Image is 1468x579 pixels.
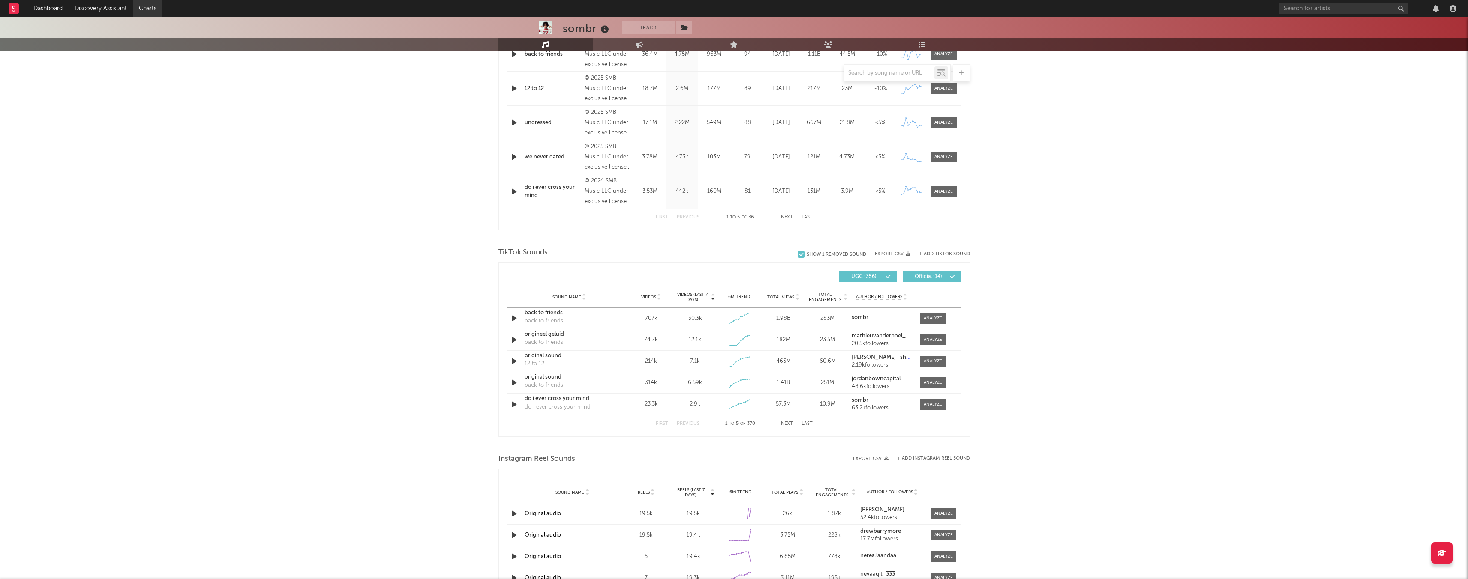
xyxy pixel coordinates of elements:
[813,531,856,540] div: 228k
[732,187,763,196] div: 81
[585,142,631,173] div: © 2025 SMB Music LLC under exclusive license to Warner Records Inc.
[525,511,561,516] a: Original audio
[525,352,614,360] a: original sound
[525,317,563,325] div: back to friends
[802,421,813,426] button: Last
[689,336,701,344] div: 12.1k
[700,153,728,161] div: 103M
[767,84,796,93] div: [DATE]
[813,510,856,518] div: 1.87k
[625,510,668,518] div: 19.5k
[525,381,563,390] div: back to friends
[767,153,796,161] div: [DATE]
[800,50,829,59] div: 1.11B
[729,422,734,426] span: to
[631,314,671,323] div: 707k
[766,531,809,540] div: 3.75M
[866,50,895,59] div: ~ 10 %
[631,379,671,387] div: 314k
[813,552,856,561] div: 778k
[866,187,895,196] div: <5%
[552,295,581,300] span: Sound Name
[668,187,696,196] div: 442k
[852,405,911,411] div: 63.2k followers
[800,153,829,161] div: 121M
[525,153,581,161] a: we never dated
[853,456,889,461] button: Export CSV
[525,338,563,347] div: back to friends
[860,571,895,577] strong: nevaaqit_333
[844,70,934,77] input: Search by song name or URL
[866,119,895,127] div: <5%
[585,39,631,70] div: © 2024 SMB Music LLC under exclusive license to Warner Records Inc.
[910,252,970,257] button: + Add TikTok Sound
[919,252,970,257] button: + Add TikTok Sound
[732,119,763,127] div: 88
[525,373,614,382] a: original sound
[638,490,650,495] span: Reels
[860,528,925,534] a: drewbarrymore
[631,336,671,344] div: 74.7k
[852,384,911,390] div: 48.6k followers
[525,309,614,317] div: back to friends
[585,176,631,207] div: © 2024 SMB Music LLC under exclusive license to Warner Records Inc.
[852,362,911,368] div: 2.19k followers
[852,376,911,382] a: jordanbowncapital
[717,212,764,223] div: 1 5 36
[498,248,548,258] span: TikTok Sounds
[807,252,866,257] div: Show 1 Removed Sound
[833,187,862,196] div: 3.9M
[675,292,710,302] span: Videos (last 7 days)
[690,357,700,366] div: 7.1k
[668,119,696,127] div: 2.22M
[875,251,910,257] button: Export CSV
[631,400,671,409] div: 23.3k
[852,355,911,361] a: [PERSON_NAME] | shepsfvrry
[763,357,803,366] div: 465M
[636,50,664,59] div: 36.4M
[808,379,847,387] div: 251M
[763,314,803,323] div: 1.98B
[525,394,614,403] a: do i ever cross your mind
[860,553,925,559] a: nerea.laandaa
[742,215,747,219] span: of
[897,456,970,461] button: + Add Instagram Reel Sound
[856,294,902,300] span: Author / Followers
[668,153,696,161] div: 473k
[525,554,561,559] a: Original audio
[781,421,793,426] button: Next
[636,153,664,161] div: 3.78M
[852,397,911,403] a: sombr
[808,357,847,366] div: 60.6M
[860,571,925,577] a: nevaaqit_333
[525,50,581,59] a: back to friends
[525,403,591,412] div: do i ever cross your mind
[767,187,796,196] div: [DATE]
[631,357,671,366] div: 214k
[781,215,793,220] button: Next
[767,119,796,127] div: [DATE]
[802,215,813,220] button: Last
[585,107,631,138] div: © 2025 SMB Music LLC under exclusive license to Warner Records Inc.
[525,330,614,339] div: origineel geluid
[766,510,809,518] div: 26k
[800,187,829,196] div: 131M
[668,84,696,93] div: 2.6M
[852,355,927,360] strong: [PERSON_NAME] | shepsfvrry
[677,215,699,220] button: Previous
[763,336,803,344] div: 182M
[672,531,715,540] div: 19.4k
[719,489,762,495] div: 6M Trend
[808,292,842,302] span: Total Engagements
[636,119,664,127] div: 17.1M
[833,153,862,161] div: 4.73M
[833,119,862,127] div: 21.8M
[772,490,798,495] span: Total Plays
[668,50,696,59] div: 4.75M
[555,490,584,495] span: Sound Name
[808,314,847,323] div: 283M
[800,84,829,93] div: 217M
[909,274,948,279] span: Official ( 14 )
